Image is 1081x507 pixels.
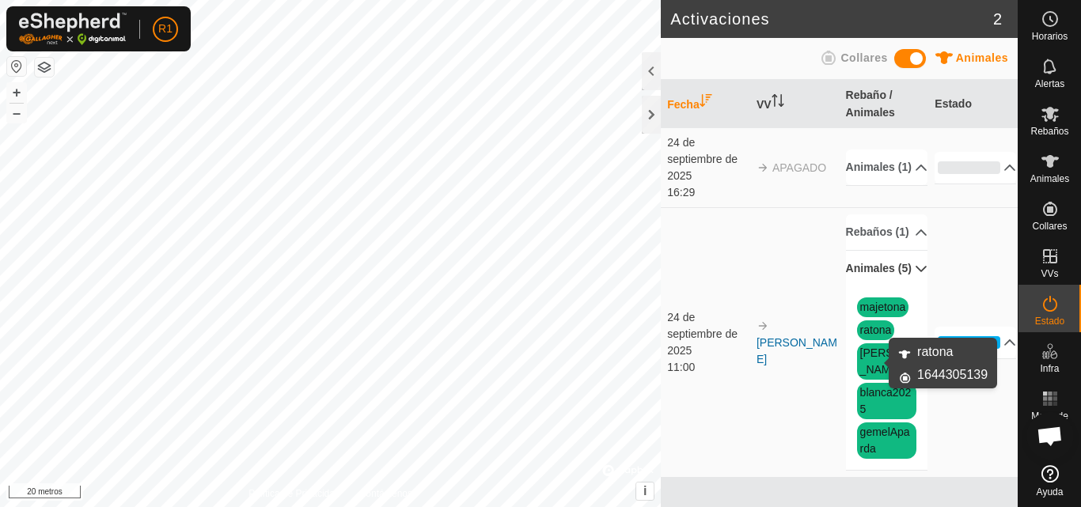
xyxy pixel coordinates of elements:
p-sorticon: Activar para ordenar [772,96,784,109]
font: 11:00 [667,361,695,373]
font: Animales [1030,173,1069,184]
button: – [7,104,26,123]
font: Ayuda [1037,486,1064,498]
font: Política de Privacidad [248,488,339,499]
a: [PERSON_NAME] [757,336,837,365]
font: 2 [993,10,1002,28]
p-accordion-header: 0% [935,152,1016,184]
a: majetona [860,301,906,313]
font: VV [757,98,772,111]
a: Ayuda [1018,459,1081,503]
a: Contáctenos [359,486,412,501]
font: Rebaño / Animales [846,89,895,119]
font: APAGADO [772,161,826,174]
font: Estado [935,97,972,110]
font: Estado [1035,316,1064,327]
div: 100% [938,336,1000,349]
p-accordion-header: 100% [935,327,1016,358]
font: Contáctenos [359,488,412,499]
font: 24 de septiembre de 2025 [667,311,738,357]
font: Animales [956,51,1008,64]
font: R1 [158,22,173,35]
button: + [7,83,26,102]
font: – [13,104,21,121]
font: Mapa de Calor [1031,411,1068,431]
img: flecha [757,161,769,174]
button: Capas del Mapa [35,58,54,77]
button: i [636,482,654,500]
a: ratona [860,323,892,336]
font: 16:29 [667,186,695,199]
font: 100% [956,336,982,348]
div: Chat abierto [1026,412,1074,460]
font: + [13,84,21,100]
a: Política de Privacidad [248,486,339,501]
font: i [643,484,647,498]
font: Activaciones [670,10,769,28]
font: Alertas [1035,78,1064,89]
font: Animales (5) [846,262,912,274]
font: VVs [1041,268,1058,279]
button: Restablecer Mapa [7,57,26,76]
img: flecha [757,320,769,332]
font: Collares [840,51,887,64]
font: 24 de septiembre de 2025 [667,136,738,182]
p-accordion-header: Rebaños (1) [846,214,927,250]
a: [PERSON_NAME] [860,346,910,376]
a: gemelAparda [860,426,910,455]
p-accordion-header: Animales (5) [846,251,927,286]
font: Rebaños (1) [846,225,909,238]
a: blanca2025 [860,386,912,415]
font: Horarios [1032,31,1068,42]
font: Collares [1032,221,1067,232]
img: Logotipo de Gallagher [19,13,127,45]
p-accordion-content: Animales (5) [846,286,927,470]
font: Infra [1040,363,1059,374]
font: Fecha [667,98,699,111]
font: Rebaños [1030,126,1068,137]
p-accordion-header: Animales (1) [846,149,927,185]
div: 0% [938,161,1000,174]
font: Animales (1) [846,161,912,173]
p-sorticon: Activar para ordenar [700,96,712,109]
